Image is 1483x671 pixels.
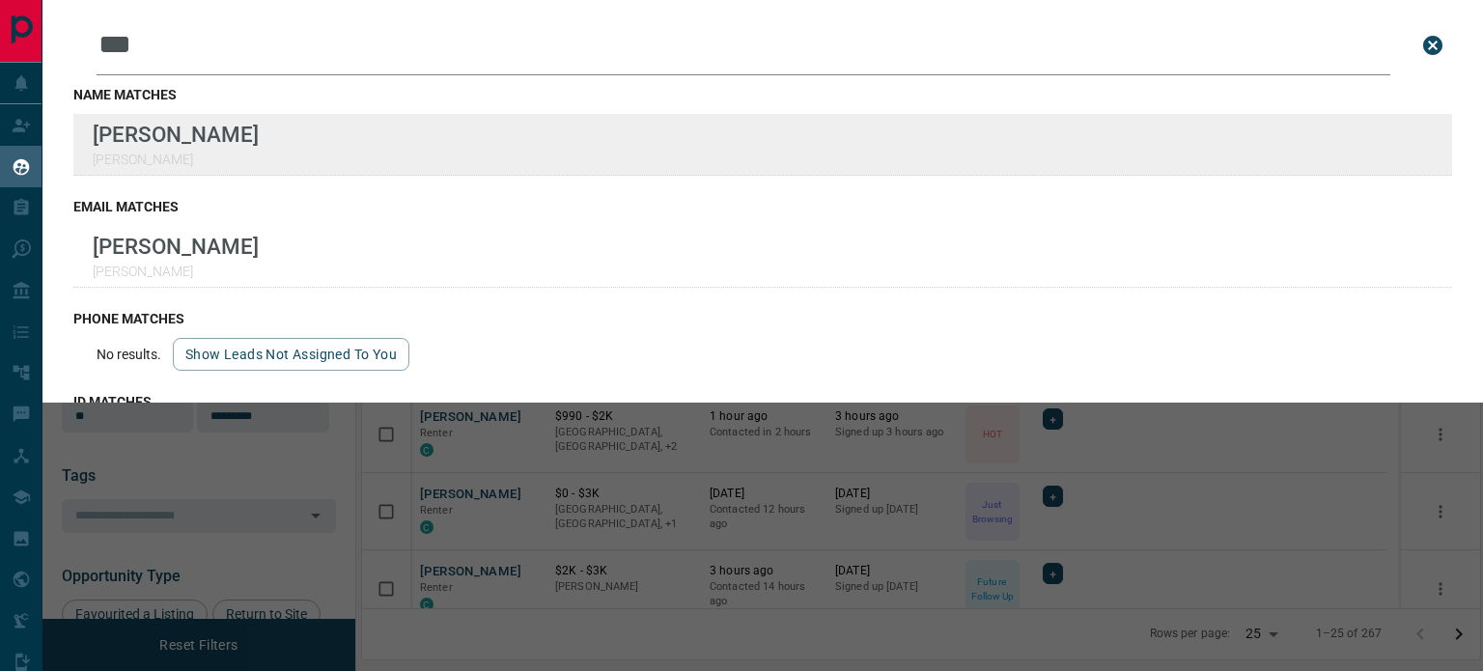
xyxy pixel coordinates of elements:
[1413,26,1452,65] button: close search bar
[93,122,259,147] p: [PERSON_NAME]
[93,152,259,167] p: [PERSON_NAME]
[73,394,1452,409] h3: id matches
[73,87,1452,102] h3: name matches
[93,264,259,279] p: [PERSON_NAME]
[93,234,259,259] p: [PERSON_NAME]
[97,347,161,362] p: No results.
[73,311,1452,326] h3: phone matches
[73,199,1452,214] h3: email matches
[173,338,409,371] button: show leads not assigned to you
